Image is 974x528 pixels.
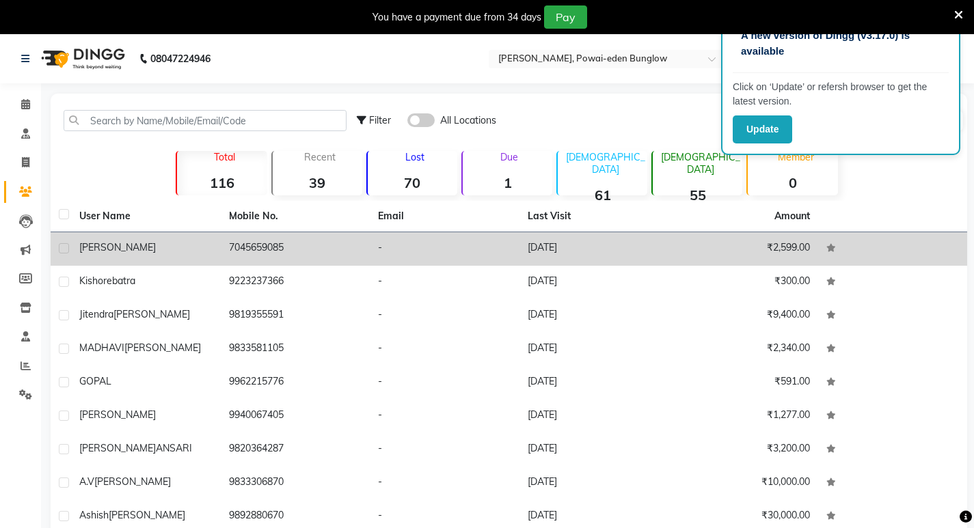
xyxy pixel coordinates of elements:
span: A.V [79,475,94,488]
td: 9820364287 [221,433,370,467]
span: [PERSON_NAME] [124,342,201,354]
td: [DATE] [519,433,669,467]
strong: 55 [653,186,742,204]
td: 9223237366 [221,266,370,299]
td: ₹3,200.00 [668,433,818,467]
p: A new version of Dingg (v3.17.0) is available [741,28,941,59]
p: Recent [278,151,362,163]
td: [DATE] [519,299,669,333]
button: Update [733,115,792,143]
td: - [370,433,519,467]
p: Due [465,151,552,163]
span: [PERSON_NAME] [79,408,156,421]
span: MADHAVI [79,342,124,354]
p: Total [182,151,267,163]
td: [DATE] [519,366,669,400]
div: You have a payment due from 34 days [373,10,541,25]
strong: 39 [273,174,362,191]
strong: 70 [368,174,457,191]
span: [PERSON_NAME] [94,475,171,488]
td: 7045659085 [221,232,370,266]
span: GOPAL [79,375,111,387]
td: ₹1,277.00 [668,400,818,433]
td: 9819355591 [221,299,370,333]
td: - [370,333,519,366]
td: ₹10,000.00 [668,467,818,500]
td: ₹300.00 [668,266,818,299]
td: - [370,232,519,266]
th: Email [370,201,519,232]
b: 08047224946 [150,40,211,78]
span: [PERSON_NAME] [109,509,185,521]
span: [PERSON_NAME] [113,308,190,320]
td: 9833306870 [221,467,370,500]
p: Member [753,151,837,163]
td: - [370,467,519,500]
td: [DATE] [519,333,669,366]
th: Last Visit [519,201,669,232]
span: [PERSON_NAME] [79,442,156,454]
img: logo [35,40,128,78]
button: Pay [544,5,587,29]
td: ₹2,599.00 [668,232,818,266]
span: [PERSON_NAME] [79,241,156,253]
span: Jitendra [79,308,113,320]
p: Click on ‘Update’ or refersh browser to get the latest version. [733,80,949,109]
th: Mobile No. [221,201,370,232]
td: 9940067405 [221,400,370,433]
span: Filter [369,114,391,126]
span: ANSARI [156,442,192,454]
p: [DEMOGRAPHIC_DATA] [563,151,647,176]
span: Ashish [79,509,109,521]
strong: 1 [463,174,552,191]
td: - [370,299,519,333]
strong: 116 [177,174,267,191]
p: Lost [373,151,457,163]
th: Amount [766,201,818,232]
td: - [370,400,519,433]
strong: 0 [748,174,837,191]
td: [DATE] [519,232,669,266]
td: [DATE] [519,467,669,500]
td: - [370,366,519,400]
span: All Locations [440,113,496,128]
td: - [370,266,519,299]
td: [DATE] [519,266,669,299]
td: ₹2,340.00 [668,333,818,366]
strong: 61 [558,186,647,204]
th: User Name [71,201,221,232]
td: 9962215776 [221,366,370,400]
span: batra [112,275,135,287]
td: 9833581105 [221,333,370,366]
p: [DEMOGRAPHIC_DATA] [658,151,742,176]
td: ₹9,400.00 [668,299,818,333]
span: kishore [79,275,112,287]
td: ₹591.00 [668,366,818,400]
input: Search by Name/Mobile/Email/Code [64,110,347,131]
td: [DATE] [519,400,669,433]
